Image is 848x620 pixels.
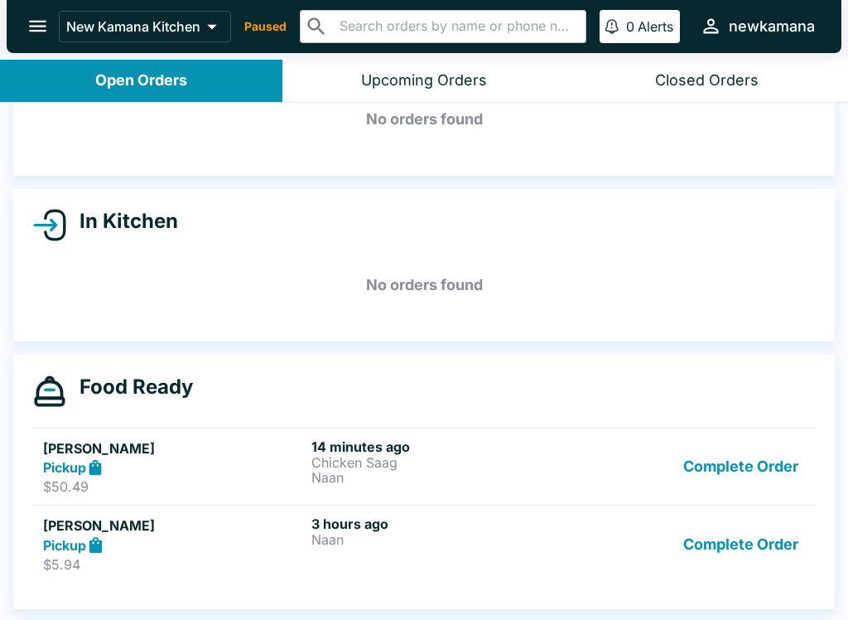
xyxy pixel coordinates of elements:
[677,516,805,573] button: Complete Order
[33,90,815,149] h5: No orders found
[43,516,305,535] h5: [PERSON_NAME]
[693,8,821,44] button: newkamana
[311,532,573,547] p: Naan
[626,18,634,35] p: 0
[311,455,573,470] p: Chicken Saag
[33,505,815,583] a: [PERSON_NAME]Pickup$5.943 hours agoNaanComplete Order
[729,17,815,36] div: newkamana
[33,428,815,506] a: [PERSON_NAME]Pickup$50.4914 minutes agoChicken SaagNaanComplete Order
[677,438,805,496] button: Complete Order
[43,537,86,554] strong: Pickup
[335,15,579,38] input: Search orders by name or phone number
[66,209,178,234] h4: In Kitchen
[43,438,305,458] h5: [PERSON_NAME]
[43,478,305,495] p: $50.49
[244,18,287,35] p: Paused
[311,438,573,455] h6: 14 minutes ago
[33,255,815,315] h5: No orders found
[66,18,200,35] p: New Kamana Kitchen
[66,375,193,400] h4: Food Ready
[655,71,759,90] div: Closed Orders
[95,71,187,90] div: Open Orders
[17,5,59,47] button: open drawer
[311,516,573,532] h6: 3 hours ago
[638,18,673,35] p: Alerts
[361,71,487,90] div: Upcoming Orders
[43,459,86,476] strong: Pickup
[43,556,305,573] p: $5.94
[59,11,231,42] button: New Kamana Kitchen
[311,470,573,485] p: Naan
